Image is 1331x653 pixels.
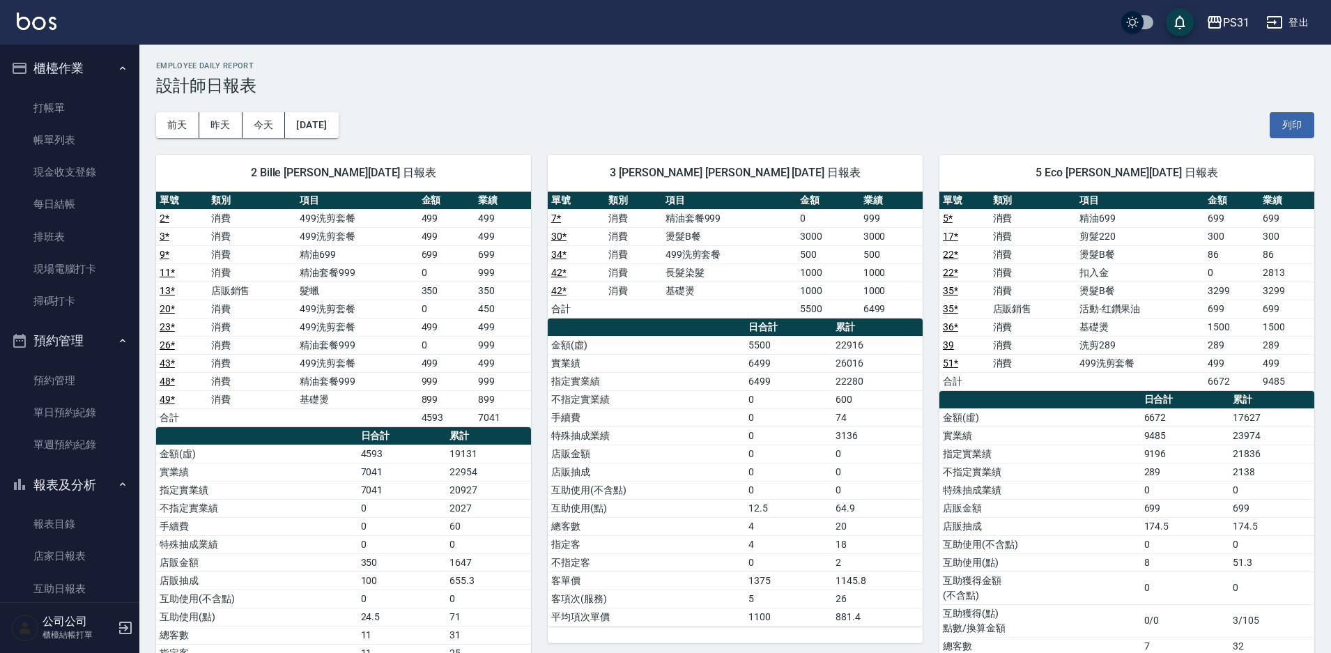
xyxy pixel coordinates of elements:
td: 4 [745,535,832,553]
td: 消費 [605,282,662,300]
td: 3000 [797,227,859,245]
td: 合計 [548,300,605,318]
td: 手續費 [548,408,745,427]
td: 21836 [1229,445,1314,463]
td: 消費 [208,390,297,408]
th: 項目 [296,192,417,210]
td: 0 [418,263,475,282]
td: 手續費 [156,517,357,535]
th: 類別 [208,192,297,210]
th: 累計 [832,318,923,337]
td: 7041 [357,481,446,499]
td: 499 [418,354,475,372]
td: 999 [475,336,531,354]
td: 實業績 [156,463,357,481]
td: 499洗剪套餐 [296,209,417,227]
td: 金額(虛) [156,445,357,463]
td: 51.3 [1229,553,1314,571]
td: 699 [1204,300,1259,318]
td: 0 [357,535,446,553]
td: 26016 [832,354,923,372]
table: a dense table [548,318,923,627]
td: 消費 [208,245,297,263]
td: 不指定實業績 [939,463,1141,481]
td: 5500 [745,336,832,354]
td: 消費 [990,245,1076,263]
th: 單號 [548,192,605,210]
span: 5 Eco [PERSON_NAME][DATE] 日報表 [956,166,1298,180]
td: 699 [418,245,475,263]
td: 扣入金 [1076,263,1204,282]
th: 累計 [446,427,531,445]
td: 1500 [1259,318,1314,336]
td: 0 [745,481,832,499]
td: 4593 [418,408,475,427]
td: 消費 [605,263,662,282]
a: 店家日報表 [6,540,134,572]
td: 1145.8 [832,571,923,590]
td: 店販抽成 [939,517,1141,535]
td: 31 [446,626,531,644]
td: 289 [1141,463,1229,481]
td: 86 [1204,245,1259,263]
td: 17627 [1229,408,1314,427]
td: 22954 [446,463,531,481]
td: 0 [418,300,475,318]
td: 5500 [797,300,859,318]
td: 3000 [860,227,923,245]
th: 日合計 [1141,391,1229,409]
td: 24.5 [357,608,446,626]
td: 1000 [797,263,859,282]
th: 日合計 [357,427,446,445]
td: 6672 [1204,372,1259,390]
td: 精油套餐999 [296,372,417,390]
td: 髮蠟 [296,282,417,300]
td: 互助使用(點) [156,608,357,626]
td: 指定實業績 [548,372,745,390]
td: 18 [832,535,923,553]
td: 指定實業績 [156,481,357,499]
td: 消費 [990,336,1076,354]
td: 999 [475,263,531,282]
a: 帳單列表 [6,124,134,156]
td: 12.5 [745,499,832,517]
td: 互助使用(不含點) [156,590,357,608]
td: 86 [1259,245,1314,263]
a: 打帳單 [6,92,134,124]
td: 互助使用(點) [939,553,1141,571]
td: 指定客 [548,535,745,553]
th: 金額 [1204,192,1259,210]
td: 客單價 [548,571,745,590]
th: 單號 [939,192,990,210]
button: 列印 [1270,112,1314,138]
td: 174.5 [1229,517,1314,535]
td: 499洗剪套餐 [662,245,797,263]
td: 1100 [745,608,832,626]
td: 0 [745,427,832,445]
td: 0 [745,445,832,463]
td: 350 [418,282,475,300]
th: 業績 [1259,192,1314,210]
td: 0 [1229,481,1314,499]
td: 999 [418,372,475,390]
table: a dense table [939,192,1314,391]
a: 單週預約紀錄 [6,429,134,461]
td: 互助獲得金額 (不含點) [939,571,1141,604]
td: 1375 [745,571,832,590]
td: 289 [1259,336,1314,354]
th: 項目 [662,192,797,210]
td: 0 [832,463,923,481]
button: 櫃檯作業 [6,50,134,86]
th: 日合計 [745,318,832,337]
a: 現金收支登錄 [6,156,134,188]
td: 消費 [605,209,662,227]
td: 300 [1204,227,1259,245]
td: 消費 [208,336,297,354]
span: 2 Bille [PERSON_NAME][DATE] 日報表 [173,166,514,180]
td: 499 [418,227,475,245]
button: 前天 [156,112,199,138]
td: 互助使用(不含點) [939,535,1141,553]
td: 0 [357,590,446,608]
td: 特殊抽成業績 [548,427,745,445]
td: 7041 [357,463,446,481]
